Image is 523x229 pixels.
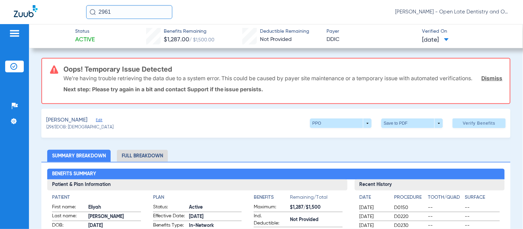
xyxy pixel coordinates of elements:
[360,194,389,204] app-breakdown-title: Date
[489,196,523,229] iframe: Chat Widget
[428,194,463,201] h4: Tooth/Quad
[46,116,88,125] span: [PERSON_NAME]
[254,194,290,204] app-breakdown-title: Benefits
[394,204,426,211] span: D0150
[428,213,463,220] span: --
[260,28,310,35] span: Deductible Remaining
[465,213,500,220] span: --
[46,125,113,131] span: (2961) DOB: [DEMOGRAPHIC_DATA]
[96,118,102,124] span: Edit
[88,204,141,211] span: Eliyah
[453,118,506,128] button: Verify Benefits
[394,213,426,220] span: D0220
[381,118,443,128] button: Save to PDF
[465,194,500,201] h4: Surface
[189,213,242,220] span: [DATE]
[63,86,503,93] p: Next step: Please try again in a bit and contact Support if the issue persists.
[360,204,389,211] span: [DATE]
[47,150,111,162] li: Summary Breakdown
[290,194,342,204] span: Remaining/Total
[47,179,347,190] h3: Patient & Plan Information
[394,222,426,229] span: D0230
[189,204,242,211] span: Active
[86,5,172,19] input: Search for patients
[428,222,463,229] span: --
[428,194,463,204] app-breakdown-title: Tooth/Quad
[394,194,426,201] h4: Procedure
[63,75,473,82] p: We’re having trouble retrieving the data due to a system error. This could be caused by payer sit...
[360,222,389,229] span: [DATE]
[75,35,95,44] span: Active
[290,204,342,211] span: $1,287/$1,500
[260,37,292,42] span: Not Provided
[395,9,509,15] span: [PERSON_NAME] - Open Late Dentistry and Orthodontics
[360,194,389,201] h4: Date
[355,179,505,190] h3: Recent History
[52,212,86,221] span: Last name:
[290,216,342,223] span: Not Provided
[482,75,503,82] a: Dismiss
[394,194,426,204] app-breakdown-title: Procedure
[153,194,242,201] h4: Plan
[75,28,95,35] span: Status
[360,213,389,220] span: [DATE]
[310,118,372,128] button: PPO
[88,213,141,220] span: [PERSON_NAME]
[164,37,189,43] span: $1,287.00
[52,204,86,212] span: First name:
[9,29,20,38] img: hamburger-icon
[52,194,141,201] h4: Patient
[153,204,187,212] span: Status:
[465,194,500,204] app-breakdown-title: Surface
[254,204,288,212] span: Maximum:
[254,194,290,201] h4: Benefits
[465,222,500,229] span: --
[117,150,168,162] li: Full Breakdown
[63,66,503,73] h3: Oops! Temporary Issue Detected
[327,35,416,44] span: DDIC
[50,65,58,74] img: error-icon
[153,212,187,221] span: Effective Date:
[422,28,512,35] span: Verified On
[327,28,416,35] span: Payer
[164,28,215,35] span: Benefits Remaining
[254,212,288,227] span: Ind. Deductible:
[90,9,96,15] img: Search Icon
[14,5,38,17] img: Zuub Logo
[463,121,496,126] span: Verify Benefits
[465,204,500,211] span: --
[189,38,215,42] span: / $1,500.00
[422,36,449,44] span: [DATE]
[47,169,504,180] h2: Benefits Summary
[428,204,463,211] span: --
